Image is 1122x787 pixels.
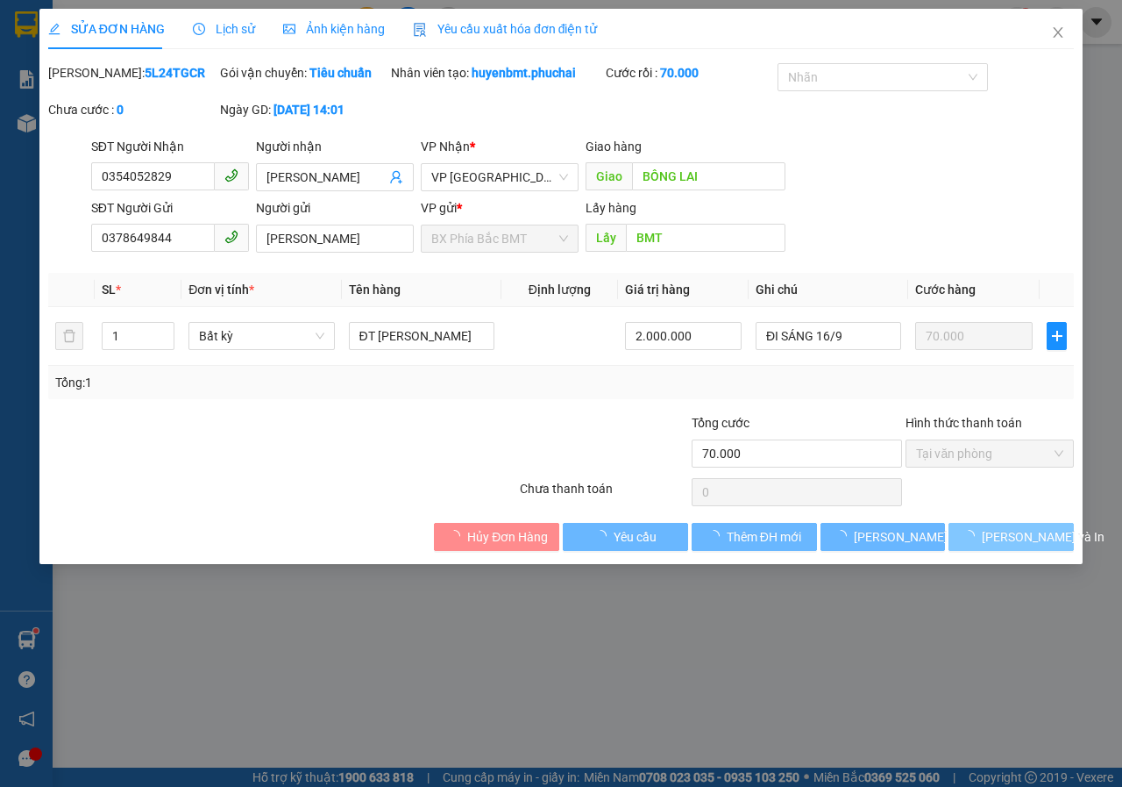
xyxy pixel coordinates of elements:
input: Ghi Chú [756,322,901,350]
span: BX Phía Bắc BMT [431,225,568,252]
div: VP gửi [421,198,579,218]
span: Lịch sử [193,22,255,36]
span: phone [224,230,238,244]
span: loading [448,530,467,542]
span: VP Nhận [421,140,470,154]
span: user-add [389,170,403,184]
span: Thêm ĐH mới [727,527,801,547]
div: Người nhận [256,137,414,156]
b: 5L24TGCR [145,66,205,80]
span: [PERSON_NAME] thay đổi [854,527,994,547]
button: Close [1033,9,1083,58]
span: Cước hàng [915,283,976,297]
div: Cước rồi : [606,63,774,82]
span: loading [962,530,982,542]
div: Gói vận chuyển: [220,63,388,82]
span: Hủy Đơn Hàng [467,527,548,547]
span: Giao hàng [586,140,642,154]
span: Yêu cầu [614,527,657,547]
div: Chưa thanh toán [518,479,690,510]
li: In ngày: 14:01 15/09 [9,130,171,154]
b: [DATE] 14:01 [273,103,344,117]
span: Đơn vị tính [188,283,254,297]
span: Tên hàng [349,283,401,297]
div: SĐT Người Gửi [91,198,249,218]
div: Ngày GD: [220,100,388,119]
div: Nhân viên tạo: [391,63,602,82]
th: Ghi chú [749,273,908,307]
span: SL [102,283,116,297]
span: phone [224,168,238,182]
button: Hủy Đơn Hàng [434,523,559,551]
span: Bất kỳ [199,323,323,349]
b: Tiêu chuẩn [309,66,372,80]
b: huyenbmt.phuchai [472,66,576,80]
span: Tại văn phòng [916,440,1063,467]
b: 70.000 [660,66,699,80]
button: delete [55,322,83,350]
button: Yêu cầu [563,523,688,551]
span: picture [283,23,295,35]
input: Dọc đường [626,224,785,252]
span: [PERSON_NAME] và In [982,527,1104,547]
span: Định lượng [529,283,591,297]
div: Tổng: 1 [55,373,435,392]
span: clock-circle [193,23,205,35]
span: edit [48,23,60,35]
input: 0 [915,322,1033,350]
div: Người gửi [256,198,414,218]
span: loading [594,530,614,542]
input: VD: Bàn, Ghế [349,322,494,350]
span: Giao [586,162,632,190]
span: SỬA ĐƠN HÀNG [48,22,165,36]
div: Chưa cước : [48,100,217,119]
span: Lấy hàng [586,201,636,215]
span: Lấy [586,224,626,252]
span: plus [1047,329,1066,343]
button: Thêm ĐH mới [692,523,817,551]
span: close [1051,25,1065,39]
span: Yêu cầu xuất hóa đơn điện tử [413,22,598,36]
b: 0 [117,103,124,117]
button: [PERSON_NAME] thay đổi [820,523,946,551]
input: Dọc đường [632,162,785,190]
label: Hình thức thanh toán [905,416,1022,430]
span: Ảnh kiện hàng [283,22,385,36]
span: loading [834,530,854,542]
span: VP Đà Lạt [431,164,568,190]
div: SĐT Người Nhận [91,137,249,156]
div: [PERSON_NAME]: [48,63,217,82]
li: [PERSON_NAME] [9,105,171,130]
span: loading [707,530,727,542]
button: plus [1047,322,1067,350]
span: Giá trị hàng [625,283,690,297]
span: Tổng cước [692,416,749,430]
img: icon [413,23,427,37]
button: [PERSON_NAME] và In [948,523,1074,551]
